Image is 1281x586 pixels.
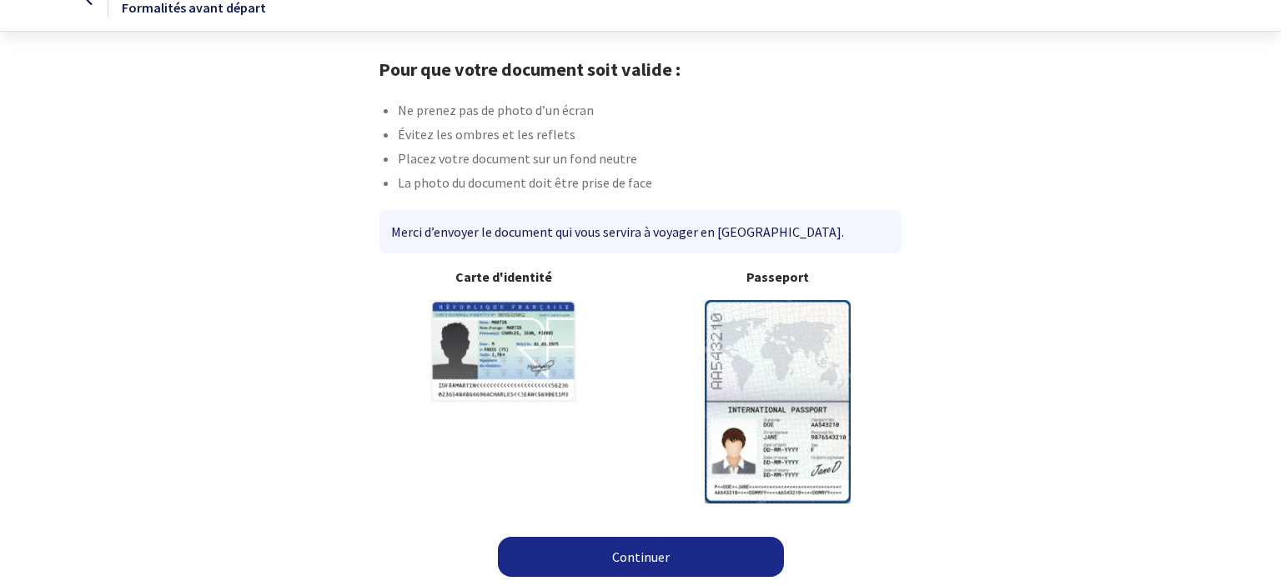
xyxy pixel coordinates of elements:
[398,148,902,173] li: Placez votre document sur un fond neutre
[430,300,576,403] img: illuCNI.svg
[379,210,901,253] div: Merci d’envoyer le document qui vous servira à voyager en [GEOGRAPHIC_DATA].
[498,537,784,577] a: Continuer
[654,267,902,287] b: Passeport
[705,300,851,503] img: illuPasseport.svg
[398,173,902,197] li: La photo du document doit être prise de face
[379,267,627,287] b: Carte d'identité
[398,124,902,148] li: Évitez les ombres et les reflets
[379,58,902,80] h1: Pour que votre document soit valide :
[398,100,902,124] li: Ne prenez pas de photo d’un écran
